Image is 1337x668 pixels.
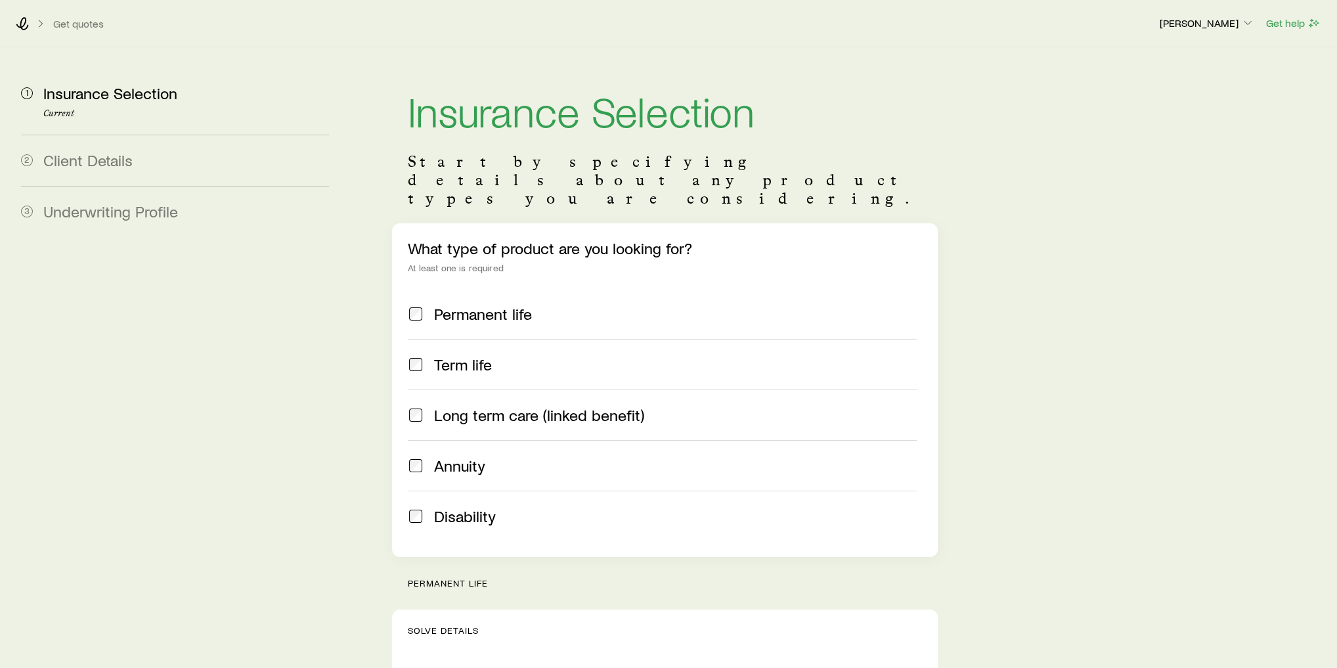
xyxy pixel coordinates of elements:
span: Permanent life [434,305,532,323]
input: Permanent life [409,307,422,321]
p: permanent life [408,578,938,589]
input: Term life [409,358,422,371]
p: Solve Details [408,625,922,636]
span: Underwriting Profile [43,202,178,221]
button: Get help [1265,16,1321,31]
span: 1 [21,87,33,99]
span: Disability [434,507,496,525]
input: Disability [409,510,422,523]
span: Annuity [434,456,485,475]
span: 3 [21,206,33,217]
span: Client Details [43,150,133,169]
span: Insurance Selection [43,83,177,102]
span: Term life [434,355,492,374]
p: Current [43,108,329,119]
button: [PERSON_NAME] [1159,16,1255,32]
span: 2 [21,154,33,166]
span: Long term care (linked benefit) [434,406,644,424]
p: What type of product are you looking for? [408,239,922,257]
button: Get quotes [53,18,104,30]
input: Annuity [409,459,422,472]
h1: Insurance Selection [408,89,922,131]
p: Start by specifying details about any product types you are considering. [408,152,922,208]
div: At least one is required [408,263,922,273]
input: Long term care (linked benefit) [409,409,422,422]
p: [PERSON_NAME] [1160,16,1254,30]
